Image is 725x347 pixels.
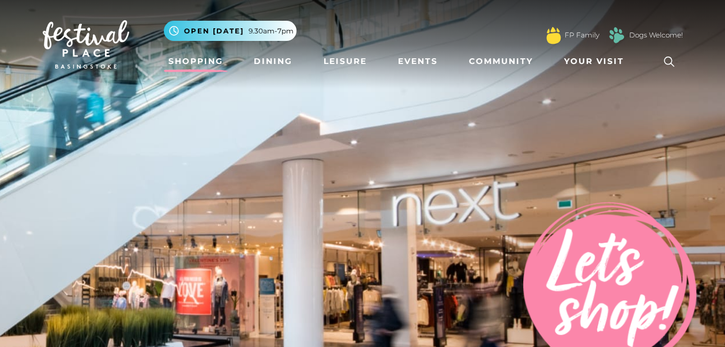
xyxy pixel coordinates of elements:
[565,30,599,40] a: FP Family
[249,51,297,72] a: Dining
[43,20,129,69] img: Festival Place Logo
[464,51,538,72] a: Community
[564,55,624,67] span: Your Visit
[629,30,683,40] a: Dogs Welcome!
[319,51,371,72] a: Leisure
[393,51,442,72] a: Events
[164,51,228,72] a: Shopping
[164,21,296,41] button: Open [DATE] 9.30am-7pm
[249,26,294,36] span: 9.30am-7pm
[184,26,244,36] span: Open [DATE]
[559,51,634,72] a: Your Visit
